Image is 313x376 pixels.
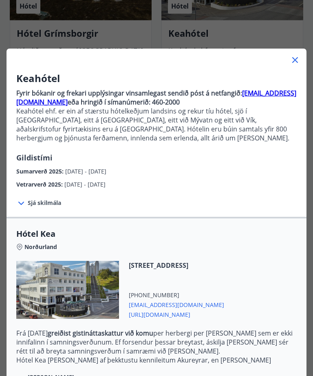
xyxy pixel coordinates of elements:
h3: Keahótel [16,72,297,86]
strong: eða hringið í símanúmerið: 460-2000 [68,98,180,107]
strong: greiðist gistináttaskattur við komu [48,329,153,338]
span: Gildistími [16,153,53,163]
span: [STREET_ADDRESS] [129,261,224,270]
strong: Fyrir bókanir og frekari upplýsingar vinsamlegast sendið póst á netfangið: [16,89,242,98]
span: [EMAIL_ADDRESS][DOMAIN_NAME] [129,300,224,309]
span: Sumarverð 2025 : [16,168,65,176]
span: [DATE] - [DATE] [64,181,106,189]
span: [DATE] - [DATE] [65,168,106,176]
span: Sjá skilmála [28,199,61,207]
span: [URL][DOMAIN_NAME] [129,309,224,319]
p: Frá [DATE] per herbergi per [PERSON_NAME] sem er ekki innifalinn í samningsverðunum. Ef forsendur... [16,329,297,356]
span: Vetrarverð 2025 : [16,181,64,189]
a: [EMAIL_ADDRESS][DOMAIN_NAME] [16,89,296,107]
span: [PHONE_NUMBER] [129,291,224,300]
p: Keahótel ehf. er ein af stærstu hótelkeðjum landsins og rekur tíu hótel, sjö í [GEOGRAPHIC_DATA],... [16,107,297,143]
span: Norðurland [24,243,57,251]
span: Hótel Kea [16,229,297,240]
